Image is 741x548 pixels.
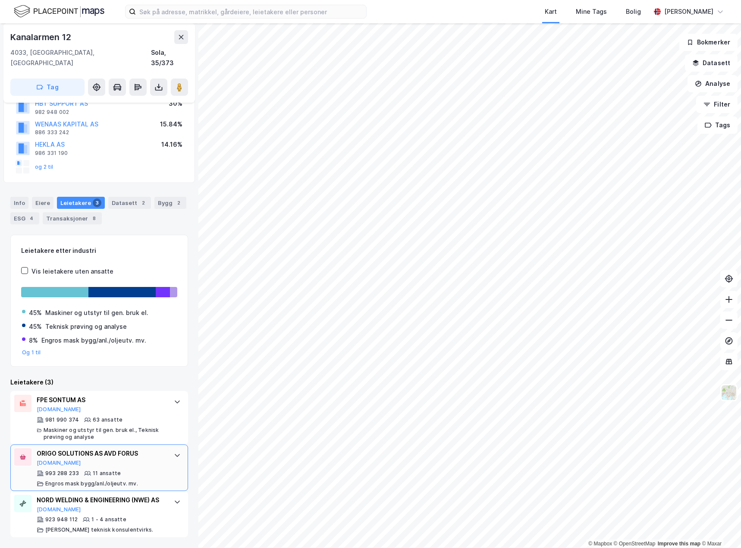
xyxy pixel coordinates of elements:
[37,395,165,405] div: FPE SONTUM AS
[22,349,41,356] button: Og 1 til
[721,384,737,401] img: Z
[688,75,738,92] button: Analyse
[44,427,165,441] div: Maskiner og utstyr til gen. bruk el., Teknisk prøving og analyse
[45,516,78,523] div: 923 948 112
[93,416,122,423] div: 63 ansatte
[45,416,79,423] div: 981 990 374
[160,119,182,129] div: 15.84%
[151,47,188,68] div: Sola, 35/373
[658,541,700,547] a: Improve this map
[29,321,42,332] div: 45%
[41,335,146,346] div: Engros mask bygg/anl./oljeutv. mv.
[45,480,138,487] div: Engros mask bygg/anl./oljeutv. mv.
[626,6,641,17] div: Bolig
[93,198,101,207] div: 3
[545,6,557,17] div: Kart
[91,516,126,523] div: 1 - 4 ansatte
[614,541,656,547] a: OpenStreetMap
[29,308,42,318] div: 45%
[10,197,28,209] div: Info
[35,150,68,157] div: 986 331 190
[136,5,366,18] input: Søk på adresse, matrikkel, gårdeiere, leietakere eller personer
[93,470,121,477] div: 11 ansatte
[37,495,165,505] div: NORD WELDING & ENGINEERING (NWE) AS
[35,109,69,116] div: 982 948 002
[696,96,738,113] button: Filter
[37,506,81,513] button: [DOMAIN_NAME]
[37,460,81,466] button: [DOMAIN_NAME]
[698,507,741,548] iframe: Chat Widget
[679,34,738,51] button: Bokmerker
[10,212,39,224] div: ESG
[169,98,182,109] div: 30%
[14,4,104,19] img: logo.f888ab2527a4732fd821a326f86c7f29.svg
[45,308,148,318] div: Maskiner og utstyr til gen. bruk el.
[10,79,85,96] button: Tag
[45,526,153,533] div: [PERSON_NAME] teknisk konsulentvirks.
[108,197,151,209] div: Datasett
[697,117,738,134] button: Tags
[37,406,81,413] button: [DOMAIN_NAME]
[10,47,151,68] div: 4033, [GEOGRAPHIC_DATA], [GEOGRAPHIC_DATA]
[576,6,607,17] div: Mine Tags
[45,321,127,332] div: Teknisk prøving og analyse
[29,335,38,346] div: 8%
[161,139,182,150] div: 14.16%
[139,198,148,207] div: 2
[35,129,69,136] div: 886 333 242
[154,197,186,209] div: Bygg
[43,212,102,224] div: Transaksjoner
[21,246,177,256] div: Leietakere etter industri
[10,377,188,387] div: Leietakere (3)
[32,197,53,209] div: Eiere
[90,214,98,223] div: 8
[174,198,183,207] div: 2
[37,448,165,459] div: ORIGO SOLUTIONS AS AVD FORUS
[45,470,79,477] div: 993 288 233
[27,214,36,223] div: 4
[31,266,113,277] div: Vis leietakere uten ansatte
[588,541,612,547] a: Mapbox
[685,54,738,72] button: Datasett
[664,6,713,17] div: [PERSON_NAME]
[698,507,741,548] div: Kontrollprogram for chat
[10,30,72,44] div: Kanalarmen 12
[57,197,105,209] div: Leietakere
